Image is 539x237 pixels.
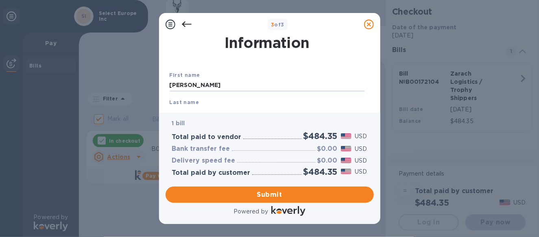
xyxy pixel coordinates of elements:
p: USD [355,157,367,165]
h3: Total paid by customer [172,169,251,177]
b: First name [170,72,200,78]
h3: Bank transfer fee [172,145,230,153]
h2: $484.35 [303,167,338,177]
h3: Delivery speed fee [172,157,236,165]
b: 1 bill [172,120,185,126]
h3: Total paid to vendor [172,133,242,141]
img: USD [341,146,352,152]
img: Logo [271,206,306,216]
p: USD [355,167,367,176]
img: USD [341,133,352,139]
img: USD [341,169,352,174]
b: Last name [170,99,199,105]
p: USD [355,132,367,141]
input: Enter your last name [170,106,365,118]
b: of 3 [271,22,284,28]
button: Submit [166,187,374,203]
span: Submit [172,190,367,200]
img: USD [341,158,352,163]
h1: Payment Contact Information [170,17,365,51]
h3: $0.00 [317,145,338,153]
input: Enter your first name [170,79,365,91]
h3: $0.00 [317,157,338,165]
p: Powered by [233,207,268,216]
span: 3 [271,22,274,28]
p: USD [355,145,367,153]
h2: $484.35 [303,131,338,141]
